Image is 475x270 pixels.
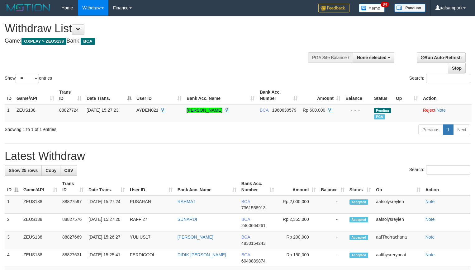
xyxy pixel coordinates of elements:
th: Action [423,178,470,196]
th: Op: activate to sort column ascending [373,178,423,196]
h1: Withdraw List [5,22,311,35]
a: Note [425,235,435,240]
a: SUNARDI [178,217,197,222]
th: Bank Acc. Name: activate to sort column ascending [175,178,239,196]
td: Rp 2,000,000 [277,196,318,214]
a: Copy [41,165,60,176]
td: [DATE] 15:27:20 [86,214,127,231]
th: Date Trans.: activate to sort column descending [84,86,134,104]
td: 3 [5,231,21,249]
th: Game/API: activate to sort column ascending [14,86,57,104]
input: Search: [426,165,470,175]
img: Button%20Memo.svg [359,4,385,12]
th: Bank Acc. Name: activate to sort column ascending [184,86,257,104]
a: RAHMAT [178,199,196,204]
td: 1 [5,104,14,122]
a: Note [425,199,435,204]
th: Bank Acc. Number: activate to sort column ascending [257,86,300,104]
span: Accepted [349,217,368,222]
td: aafthysreryneat [373,249,423,267]
td: - [318,196,347,214]
span: Copy 6040889874 to clipboard [241,258,266,263]
label: Show entries [5,74,52,83]
th: Op: activate to sort column ascending [393,86,420,104]
span: BCA [241,199,250,204]
td: - [318,214,347,231]
th: Balance [343,86,372,104]
td: · [420,104,472,122]
td: 4 [5,249,21,267]
span: OXPLAY > ZEUS138 [21,38,66,45]
th: Bank Acc. Number: activate to sort column ascending [239,178,277,196]
span: Copy 7361558913 to clipboard [241,205,266,210]
span: None selected [357,55,387,60]
td: [DATE] 15:25:41 [86,249,127,267]
td: aafThorrachana [373,231,423,249]
span: AYDEN021 [136,108,159,113]
th: Balance: activate to sort column ascending [318,178,347,196]
th: ID: activate to sort column descending [5,178,21,196]
td: - [318,231,347,249]
a: CSV [60,165,77,176]
a: Note [436,108,446,113]
span: [DATE] 15:27:23 [87,108,118,113]
span: Accepted [349,199,368,205]
a: Note [425,217,435,222]
td: ZEUS138 [14,104,57,122]
div: Showing 1 to 1 of 1 entries [5,124,193,133]
td: - [318,249,347,267]
td: Rp 2,355,000 [277,214,318,231]
select: Showentries [16,74,39,83]
a: DIDIK [PERSON_NAME] [178,252,226,257]
span: Copy 1960630579 to clipboard [272,108,297,113]
th: Game/API: activate to sort column ascending [21,178,60,196]
label: Search: [409,165,470,175]
th: Status: activate to sort column ascending [347,178,373,196]
a: Stop [448,63,466,73]
th: User ID: activate to sort column ascending [134,86,184,104]
h4: Game: Bank: [5,38,311,44]
th: Action [420,86,472,104]
span: CSV [64,168,73,173]
td: aafsolysreylen [373,196,423,214]
span: Rp 600.000 [303,108,325,113]
a: Show 25 rows [5,165,42,176]
span: BCA [260,108,268,113]
a: Next [453,124,470,135]
th: ID [5,86,14,104]
td: FERDICOOL [127,249,175,267]
span: 88827724 [59,108,78,113]
td: 2 [5,214,21,231]
span: Marked by aafsolysreylen [374,114,385,119]
label: Search: [409,74,470,83]
input: Search: [426,74,470,83]
th: Status [372,86,393,104]
img: Feedback.jpg [318,4,349,12]
a: Run Auto-Refresh [417,52,466,63]
th: Date Trans.: activate to sort column ascending [86,178,127,196]
td: ZEUS138 [21,196,60,214]
td: YULIUS17 [127,231,175,249]
td: 88827631 [60,249,86,267]
td: Rp 200,000 [277,231,318,249]
th: Amount: activate to sort column ascending [277,178,318,196]
td: RAFFI27 [127,214,175,231]
span: Show 25 rows [9,168,38,173]
a: [PERSON_NAME] [178,235,213,240]
div: PGA Site Balance / [308,52,353,63]
th: Trans ID: activate to sort column ascending [57,86,84,104]
span: Copy 4830154243 to clipboard [241,241,266,246]
td: 88827576 [60,214,86,231]
span: BCA [241,252,250,257]
button: None selected [353,52,394,63]
td: PUSARAN [127,196,175,214]
span: Accepted [349,253,368,258]
span: BCA [241,235,250,240]
td: [DATE] 15:27:24 [86,196,127,214]
td: 88827669 [60,231,86,249]
div: - - - [345,107,369,113]
span: Copy [45,168,56,173]
span: Copy 2460664261 to clipboard [241,223,266,228]
td: ZEUS138 [21,214,60,231]
span: 34 [381,2,389,7]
